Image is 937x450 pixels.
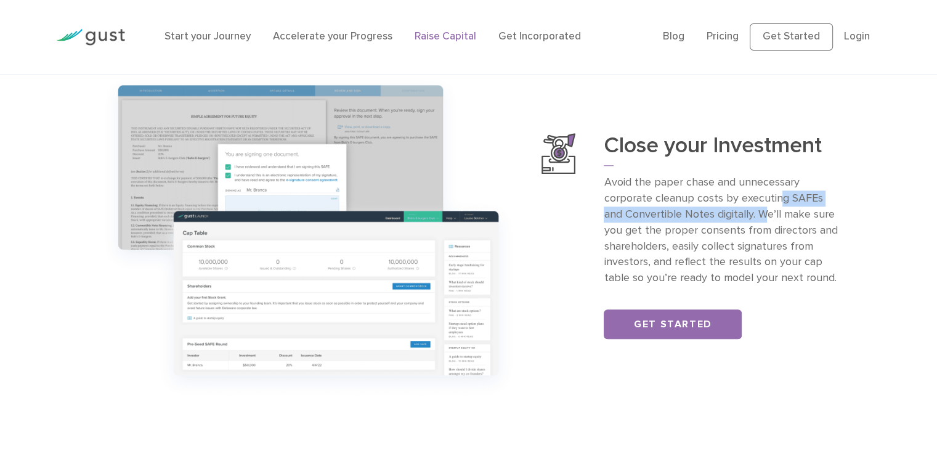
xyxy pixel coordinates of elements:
a: Accelerate your Progress [273,30,392,43]
h3: Close your Investment [604,133,843,166]
img: Group 1148 [94,67,524,406]
a: Start your Journey [164,30,251,43]
a: Blog [663,30,684,43]
a: Login [844,30,870,43]
a: Get Started [604,309,742,339]
a: Get Started [750,23,833,51]
img: Close Your Investment [542,133,575,174]
p: Avoid the paper chase and unnecessary corporate cleanup costs by executing SAFEs and Convertible ... [604,174,843,286]
a: Get Incorporated [498,30,581,43]
a: Pricing [707,30,739,43]
a: Raise Capital [415,30,476,43]
img: Gust Logo [56,29,125,46]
